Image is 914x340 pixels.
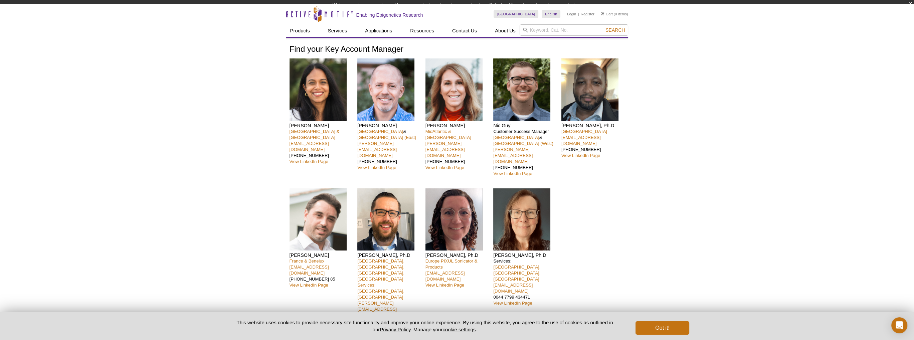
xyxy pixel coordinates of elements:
[357,259,404,300] a: [GEOGRAPHIC_DATA], [GEOGRAPHIC_DATA], [GEOGRAPHIC_DATA], [GEOGRAPHIC_DATA]Services: [GEOGRAPHIC_D...
[493,301,532,306] a: View LinkedIn Page
[406,24,438,37] a: Resources
[425,141,465,158] a: [PERSON_NAME][EMAIL_ADDRESS][DOMAIN_NAME]
[491,24,520,37] a: About Us
[290,123,353,129] h4: [PERSON_NAME]
[357,58,414,121] img: Seth Rubin headshot
[357,141,397,158] a: [PERSON_NAME][EMAIL_ADDRESS][DOMAIN_NAME]
[442,327,476,332] button: cookie settings
[357,129,420,171] p: & [PHONE_NUMBER]
[493,265,540,282] a: [GEOGRAPHIC_DATA], [GEOGRAPHIC_DATA], [GEOGRAPHIC_DATA]
[357,135,416,140] a: [GEOGRAPHIC_DATA] (East)
[493,58,550,121] img: Nic Guy headshot
[542,10,560,18] a: English
[493,147,533,164] a: [PERSON_NAME][EMAIL_ADDRESS][DOMAIN_NAME]
[290,159,328,164] a: View LinkedIn Page
[425,58,483,121] img: Patrisha Femia headshot
[290,188,347,251] img: Clément Proux headshot
[493,135,539,140] a: [GEOGRAPHIC_DATA]
[290,283,328,288] a: View LinkedIn Page
[635,321,689,335] button: Got it!
[493,171,532,176] a: View LinkedIn Page
[448,24,481,37] a: Contact Us
[493,188,550,251] img: Michelle Wragg headshot
[425,123,489,129] h4: [PERSON_NAME]
[561,129,607,134] a: [GEOGRAPHIC_DATA]
[561,58,618,121] img: Kevin Celestrin headshot
[290,45,625,54] h1: Find your Key Account Manager
[493,123,556,129] h4: Nic Guy
[290,129,353,165] p: [PHONE_NUMBER]
[425,283,464,288] a: View LinkedIn Page
[493,283,533,294] a: [EMAIL_ADDRESS][DOMAIN_NAME]
[567,12,576,16] a: Login
[286,24,314,37] a: Products
[324,24,351,37] a: Services
[380,327,410,332] a: Privacy Policy
[601,12,613,16] a: Cart
[493,129,556,177] p: Customer Success Manager & [PHONE_NUMBER]
[561,123,624,129] h4: [PERSON_NAME], Ph.D
[361,24,396,37] a: Applications
[605,27,625,33] span: Search
[493,141,553,146] a: [GEOGRAPHIC_DATA] (West)
[493,252,556,258] h4: [PERSON_NAME], Ph.D
[290,141,329,152] a: [EMAIL_ADDRESS][DOMAIN_NAME]
[494,10,539,18] a: [GEOGRAPHIC_DATA]
[425,129,471,140] a: MidAtlantic & [GEOGRAPHIC_DATA]
[578,10,579,18] li: |
[357,165,396,170] a: View LinkedIn Page
[425,252,489,258] h4: [PERSON_NAME], Ph.D
[357,123,420,129] h4: [PERSON_NAME]
[520,24,628,36] input: Keyword, Cat. No.
[425,271,465,282] a: [EMAIL_ADDRESS][DOMAIN_NAME]
[357,301,397,318] a: [PERSON_NAME][EMAIL_ADDRESS][DOMAIN_NAME]
[601,10,628,18] li: (0 items)
[356,12,423,18] h2: Enabling Epigenetics Research
[357,252,420,258] h4: [PERSON_NAME], Ph.D
[225,319,625,333] p: This website uses cookies to provide necessary site functionality and improve your online experie...
[290,129,340,140] a: [GEOGRAPHIC_DATA] & [GEOGRAPHIC_DATA]
[425,188,483,251] img: Anne-Sophie Ay-Berthomieu headshot
[290,265,329,276] a: [EMAIL_ADDRESS][DOMAIN_NAME]
[425,165,464,170] a: View LinkedIn Page
[603,27,627,33] button: Search
[357,129,403,134] a: [GEOGRAPHIC_DATA]
[561,135,601,146] a: [EMAIL_ADDRESS][DOMAIN_NAME]
[425,129,489,171] p: [PHONE_NUMBER]
[493,258,556,306] p: Services: 0044 7799 434471
[425,259,478,270] a: Europe PIXUL Sonicator & Products
[290,252,353,258] h4: [PERSON_NAME]
[290,258,353,288] p: [PHONE_NUMBER] 85
[290,58,347,121] img: Nivanka Paranavitana headshot
[561,129,624,159] p: [PHONE_NUMBER]
[561,153,600,158] a: View LinkedIn Page
[891,317,907,333] div: Open Intercom Messenger
[581,12,594,16] a: Register
[357,188,414,251] img: Matthias Spiller-Becker headshot
[290,259,325,264] a: France & Benelux
[601,12,604,15] img: Your Cart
